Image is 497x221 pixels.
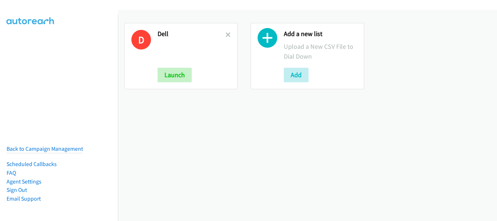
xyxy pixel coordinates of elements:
[7,145,83,152] a: Back to Campaign Management
[7,178,41,185] a: Agent Settings
[7,161,57,167] a: Scheduled Callbacks
[284,42,357,61] p: Upload a New CSV File to Dial Down
[7,169,16,176] a: FAQ
[7,186,27,193] a: Sign Out
[158,68,192,82] button: Launch
[284,68,309,82] button: Add
[158,30,226,38] h2: Dell
[131,30,151,50] h1: D
[7,195,41,202] a: Email Support
[284,30,357,38] h2: Add a new list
